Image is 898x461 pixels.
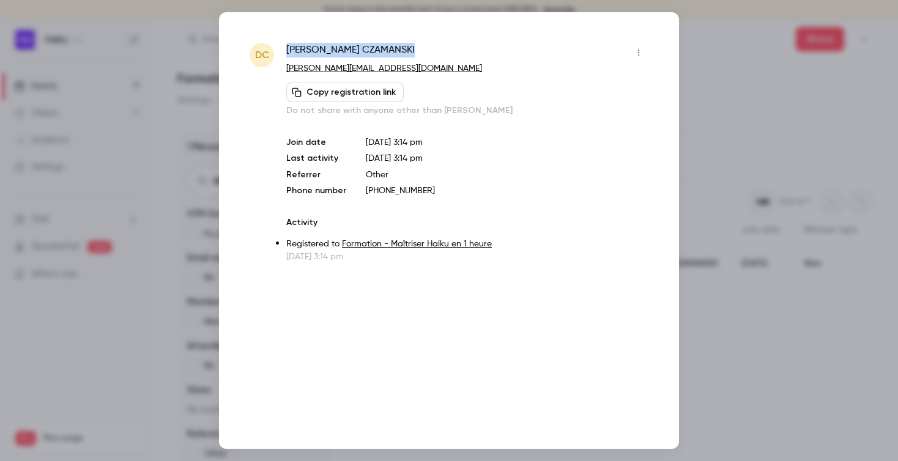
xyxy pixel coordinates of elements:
span: [DATE] 3:14 pm [366,154,423,163]
a: [PERSON_NAME][EMAIL_ADDRESS][DOMAIN_NAME] [286,64,482,73]
p: Other [366,169,648,181]
button: Copy registration link [286,83,404,102]
p: Last activity [286,152,346,165]
p: [DATE] 3:14 pm [366,136,648,149]
span: [PERSON_NAME] CZAMANSKI [286,43,415,62]
p: Registered to [286,238,648,251]
p: [DATE] 3:14 pm [286,251,648,263]
p: Activity [286,216,648,229]
a: Formation - Maîtriser Haiku en 1 heure [342,240,492,248]
p: Phone number [286,185,346,197]
p: Referrer [286,169,346,181]
p: Join date [286,136,346,149]
p: Do not share with anyone other than [PERSON_NAME] [286,105,648,117]
p: [PHONE_NUMBER] [366,185,648,197]
span: DC [255,48,269,62]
